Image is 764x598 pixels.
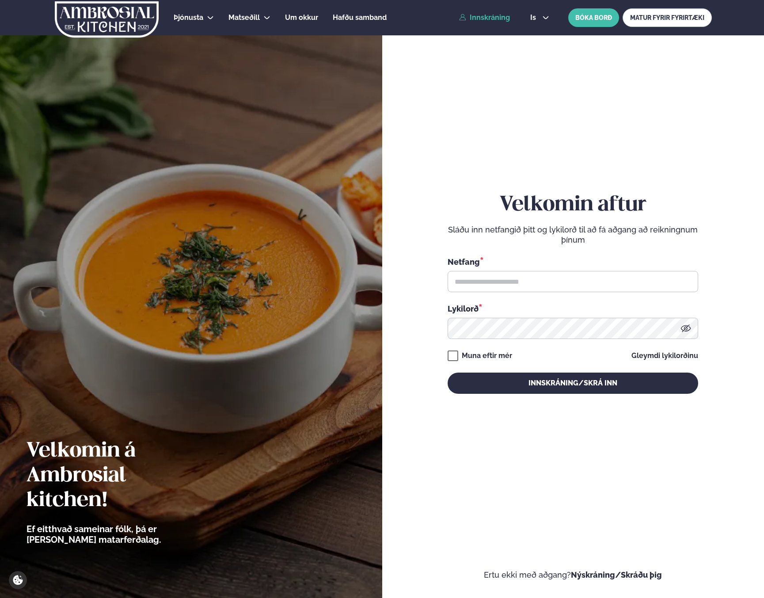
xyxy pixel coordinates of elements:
[285,12,318,23] a: Um okkur
[631,352,698,359] a: Gleymdi lykilorðinu
[448,256,698,267] div: Netfang
[448,303,698,314] div: Lykilorð
[333,13,387,22] span: Hafðu samband
[174,12,203,23] a: Þjónusta
[228,13,260,22] span: Matseðill
[285,13,318,22] span: Um okkur
[27,524,210,545] p: Ef eitthvað sameinar fólk, þá er [PERSON_NAME] matarferðalag.
[333,12,387,23] a: Hafðu samband
[623,8,712,27] a: MATUR FYRIR FYRIRTÆKI
[448,193,698,217] h2: Velkomin aftur
[523,14,556,21] button: is
[530,14,539,21] span: is
[409,570,738,580] p: Ertu ekki með aðgang?
[568,8,619,27] button: BÓKA BORÐ
[9,571,27,589] a: Cookie settings
[174,13,203,22] span: Þjónusta
[448,225,698,246] p: Sláðu inn netfangið þitt og lykilorð til að fá aðgang að reikningnum þínum
[27,439,210,513] h2: Velkomin á Ambrosial kitchen!
[54,1,160,38] img: logo
[571,570,662,579] a: Nýskráning/Skráðu þig
[448,373,698,394] button: Innskráning/Skrá inn
[459,14,510,22] a: Innskráning
[228,12,260,23] a: Matseðill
